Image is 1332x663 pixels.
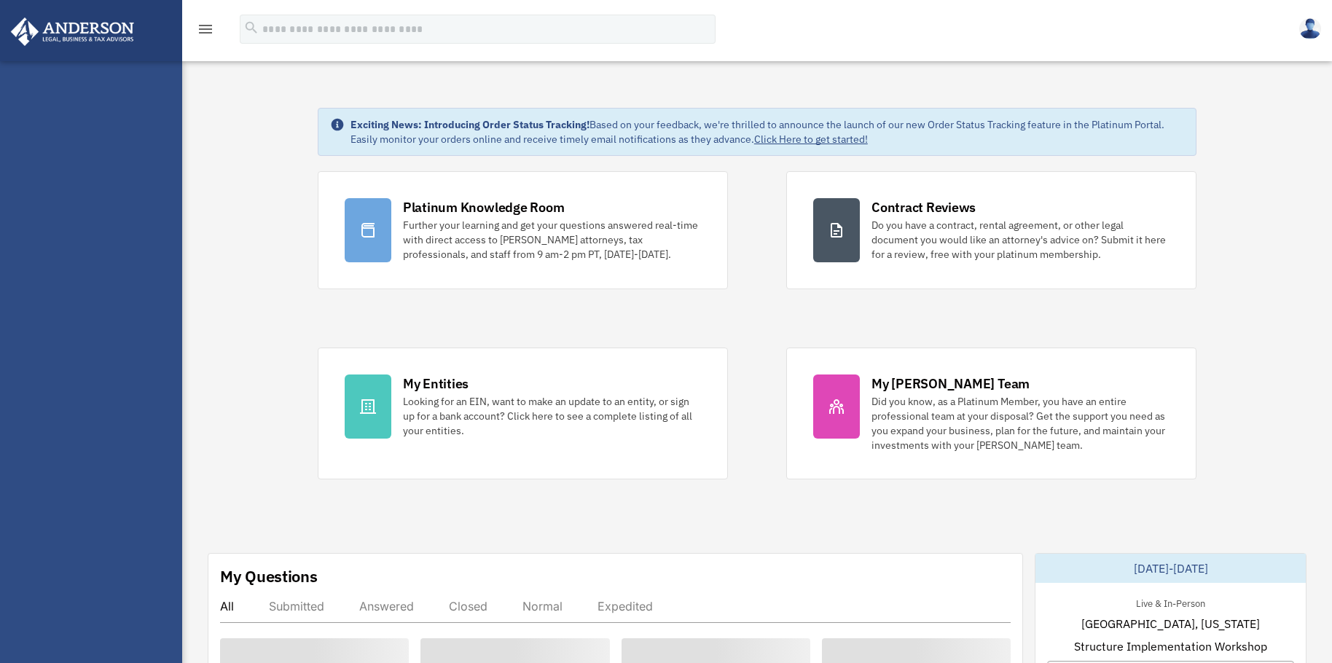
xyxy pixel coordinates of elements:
a: My [PERSON_NAME] Team Did you know, as a Platinum Member, you have an entire professional team at... [786,348,1196,479]
div: Did you know, as a Platinum Member, you have an entire professional team at your disposal? Get th... [871,394,1170,452]
a: Click Here to get started! [754,133,868,146]
a: menu [197,25,214,38]
div: Submitted [269,599,324,613]
div: Platinum Knowledge Room [403,198,565,216]
span: [GEOGRAPHIC_DATA], [US_STATE] [1081,615,1260,632]
div: Normal [522,599,563,613]
img: User Pic [1299,18,1321,39]
div: Based on your feedback, we're thrilled to announce the launch of our new Order Status Tracking fe... [350,117,1184,146]
div: Closed [449,599,487,613]
i: menu [197,20,214,38]
div: Do you have a contract, rental agreement, or other legal document you would like an attorney's ad... [871,218,1170,262]
a: Platinum Knowledge Room Further your learning and get your questions answered real-time with dire... [318,171,728,289]
a: Contract Reviews Do you have a contract, rental agreement, or other legal document you would like... [786,171,1196,289]
div: Live & In-Person [1124,595,1217,610]
div: My Questions [220,565,318,587]
div: Answered [359,599,414,613]
div: Expedited [598,599,653,613]
img: Anderson Advisors Platinum Portal [7,17,138,46]
div: My [PERSON_NAME] Team [871,374,1030,393]
div: Further your learning and get your questions answered real-time with direct access to [PERSON_NAM... [403,218,701,262]
div: Looking for an EIN, want to make an update to an entity, or sign up for a bank account? Click her... [403,394,701,438]
i: search [243,20,259,36]
strong: Exciting News: Introducing Order Status Tracking! [350,118,589,131]
a: My Entities Looking for an EIN, want to make an update to an entity, or sign up for a bank accoun... [318,348,728,479]
div: My Entities [403,374,469,393]
div: Contract Reviews [871,198,976,216]
div: All [220,599,234,613]
span: Structure Implementation Workshop [1074,637,1267,655]
div: [DATE]-[DATE] [1035,554,1306,583]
